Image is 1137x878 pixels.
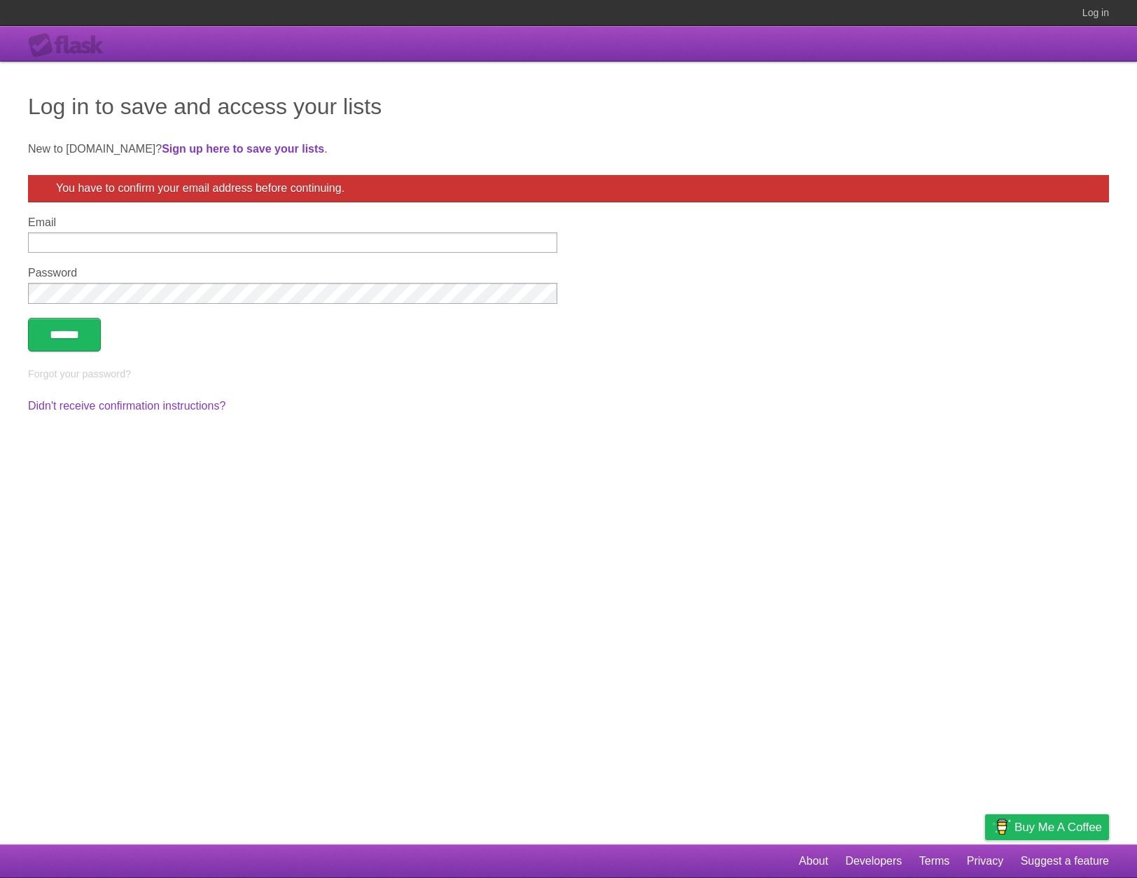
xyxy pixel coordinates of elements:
[1021,848,1109,874] a: Suggest a feature
[1014,815,1102,839] span: Buy me a coffee
[967,848,1003,874] a: Privacy
[28,175,1109,202] div: You have to confirm your email address before continuing.
[28,33,112,58] div: Flask
[28,216,557,229] label: Email
[28,141,1109,158] p: New to [DOMAIN_NAME]? .
[992,815,1011,839] img: Buy me a coffee
[28,368,131,379] a: Forgot your password?
[162,143,324,155] a: Sign up here to save your lists
[28,90,1109,123] h1: Log in to save and access your lists
[845,848,902,874] a: Developers
[28,267,557,279] label: Password
[799,848,828,874] a: About
[919,848,950,874] a: Terms
[28,400,225,412] a: Didn't receive confirmation instructions?
[985,814,1109,840] a: Buy me a coffee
